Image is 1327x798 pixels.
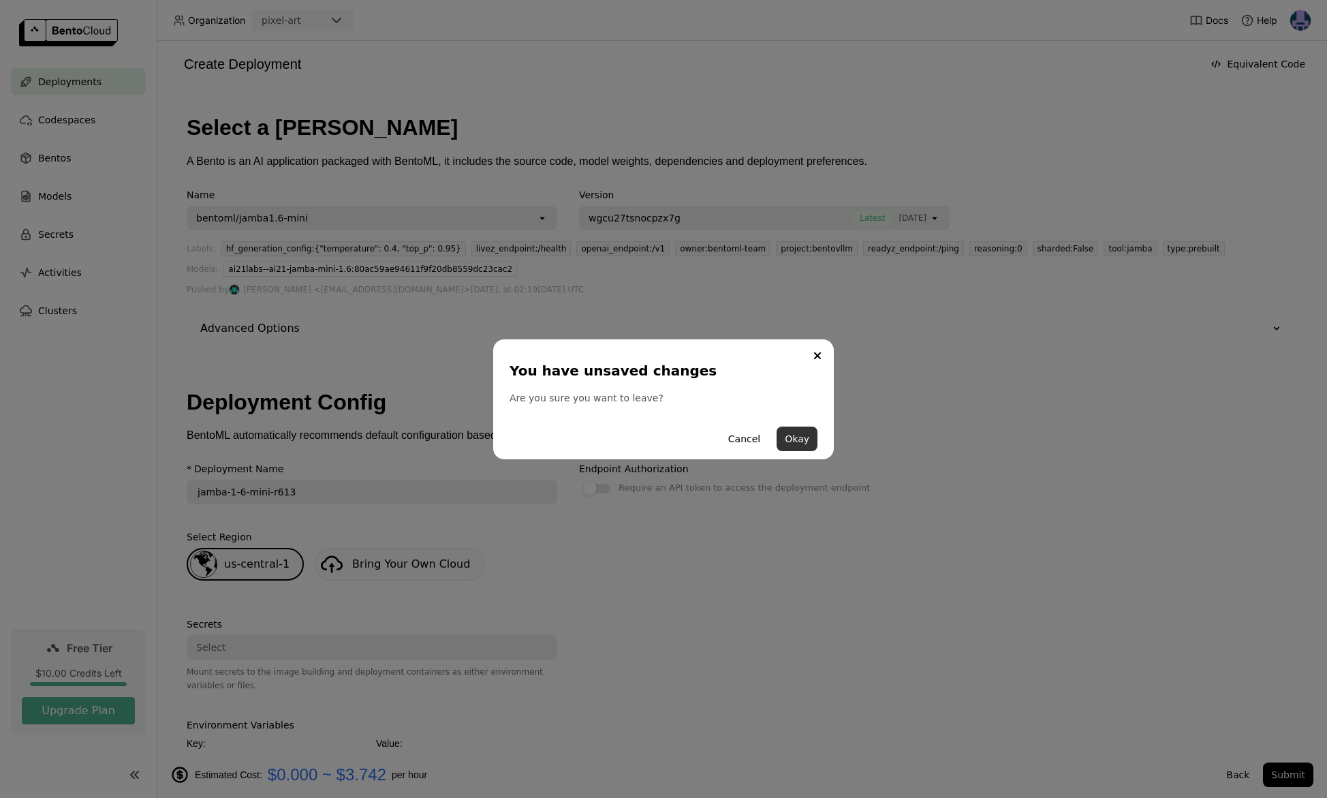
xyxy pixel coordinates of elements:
button: Okay [777,427,817,451]
div: You have unsaved changes [510,361,812,380]
div: dialog [493,339,834,459]
button: Close [809,348,826,364]
div: Are you sure you want to leave? [510,391,817,405]
button: Cancel [720,427,768,451]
